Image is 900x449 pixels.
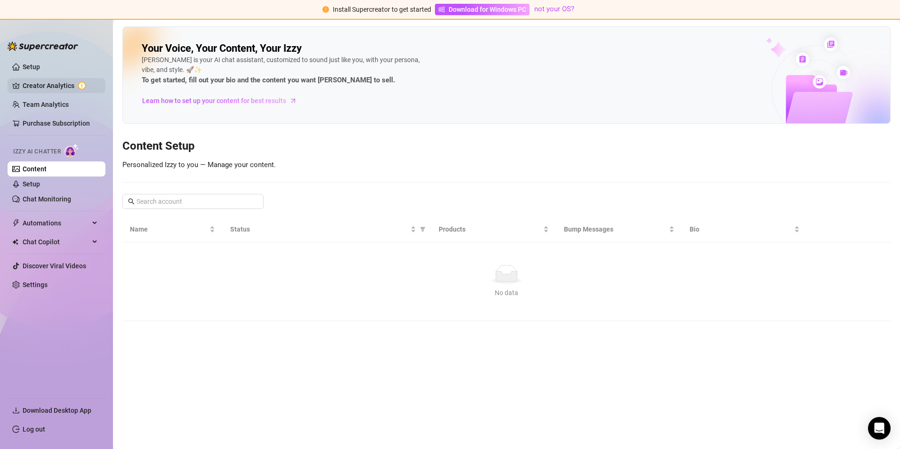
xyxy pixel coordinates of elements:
span: Bump Messages [564,224,667,234]
span: Izzy AI Chatter [13,147,61,156]
th: Products [431,216,556,242]
span: search [128,198,135,205]
div: No data [134,288,879,298]
h3: Content Setup [122,139,891,154]
strong: To get started, fill out your bio and the content you want [PERSON_NAME] to sell. [142,76,395,84]
a: Chat Monitoring [23,195,71,203]
a: Download for Windows PC [435,4,530,15]
img: Chat Copilot [12,239,18,245]
span: Bio [690,224,792,234]
a: Team Analytics [23,101,69,108]
th: Name [122,216,223,242]
span: Automations [23,216,89,231]
span: Chat Copilot [23,234,89,249]
a: Discover Viral Videos [23,262,86,270]
img: ai-chatter-content-library-cLFOSyPT.png [744,27,890,123]
th: Bump Messages [556,216,682,242]
span: Personalized Izzy to you — Manage your content. [122,160,276,169]
span: arrow-right [289,96,298,105]
div: Open Intercom Messenger [868,417,891,440]
span: Name [130,224,208,234]
a: Log out [23,425,45,433]
a: Content [23,165,47,173]
span: download [12,407,20,414]
a: not your OS? [534,5,574,13]
span: exclamation-circle [322,6,329,13]
span: windows [438,6,445,13]
img: AI Chatter [64,144,79,157]
th: Bio [682,216,807,242]
span: Install Supercreator to get started [333,6,431,13]
a: Setup [23,180,40,188]
span: Products [439,224,541,234]
img: logo-BBDzfeDw.svg [8,41,78,51]
span: filter [418,222,427,236]
a: Creator Analytics exclamation-circle [23,78,98,93]
input: Search account [137,196,250,207]
span: Learn how to set up your content for best results [142,96,286,106]
a: Purchase Subscription [23,116,98,131]
a: Setup [23,63,40,71]
span: thunderbolt [12,219,20,227]
div: [PERSON_NAME] is your AI chat assistant, customized to sound just like you, with your persona, vi... [142,55,424,86]
a: Learn how to set up your content for best results [142,93,304,108]
th: Status [223,216,431,242]
a: Settings [23,281,48,289]
span: Status [230,224,409,234]
span: filter [420,226,426,232]
span: Download for Windows PC [449,4,526,15]
h2: Your Voice, Your Content, Your Izzy [142,42,302,55]
span: Download Desktop App [23,407,91,414]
